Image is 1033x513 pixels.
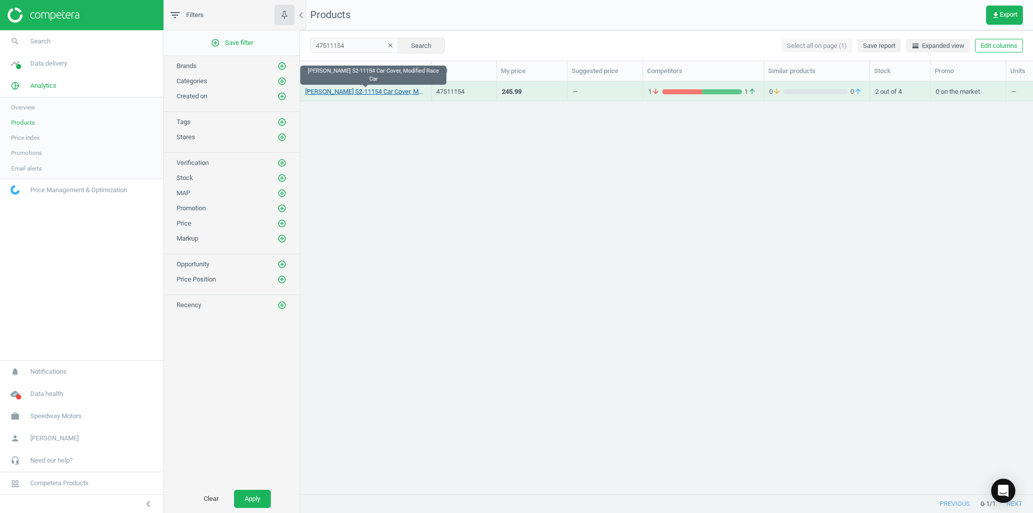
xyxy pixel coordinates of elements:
span: Brands [177,62,197,70]
button: clear [383,39,398,53]
span: MAP [177,189,190,197]
button: Apply [234,490,271,508]
span: Export [992,11,1017,19]
i: pie_chart_outlined [6,76,25,95]
span: 1 [742,87,759,96]
span: Save filter [211,38,253,47]
div: Open Intercom Messenger [991,479,1015,503]
i: add_circle_outline [277,62,286,71]
span: 0 [848,87,865,96]
i: filter_list [169,9,181,21]
div: Stock [874,67,926,76]
button: get_appExport [986,6,1023,25]
i: add_circle_outline [277,189,286,198]
span: Verification [177,159,209,166]
span: Search [30,37,50,46]
span: Price index [11,134,40,142]
button: add_circle_outline [277,259,287,269]
span: Promotions [11,149,42,157]
i: add_circle_outline [277,77,286,86]
div: 47511154 [436,87,491,96]
button: add_circle_outline [277,61,287,71]
span: Competera Products [30,479,89,488]
i: chevron_left [295,9,307,21]
span: Filters [186,11,204,20]
button: chevron_left [136,497,161,510]
button: add_circle_outline [277,132,287,142]
span: Overview [11,103,35,111]
span: Stock [177,174,193,182]
span: Save report [863,41,895,50]
div: 245.99 [502,87,522,96]
span: Products [11,119,35,127]
span: 1 [648,87,662,96]
span: Data delivery [30,59,67,68]
button: add_circle_outline [277,76,287,86]
button: Search [397,38,445,53]
i: add_circle_outline [211,38,220,47]
button: add_circle_outline [277,300,287,310]
div: [PERSON_NAME] 52-11154 Car Cover, Modified Race Car [300,66,446,85]
button: add_circle_outline [277,203,287,213]
span: / 1 [990,499,996,508]
span: Analytics [30,81,56,90]
span: Recency [177,301,201,309]
span: Promotion [177,204,206,212]
i: add_circle_outline [277,133,286,142]
div: My price [501,67,563,76]
span: Stores [177,133,195,141]
div: Promo [935,67,1002,76]
span: 0 [769,87,783,96]
i: add_circle_outline [277,174,286,183]
div: 0 on the market [936,82,1001,100]
i: arrow_downward [773,87,781,96]
div: Competitors [647,67,760,76]
a: [PERSON_NAME] 52-11154 Car Cover, Modified Race Car [305,87,426,96]
div: grid [300,81,1033,488]
span: Markup [177,235,198,242]
i: chevron_left [142,498,154,510]
button: add_circle_outline [277,91,287,101]
span: Data health [30,389,63,398]
span: Select all on page (1) [787,41,847,50]
i: get_app [992,11,1000,19]
span: Price Management & Optimization [30,186,127,195]
span: Expanded view [911,41,964,50]
i: arrow_upward [854,87,862,96]
span: Price Position [177,275,216,283]
img: ajHJNr6hYgQAAAAASUVORK5CYII= [8,8,79,23]
span: Notifications [30,367,67,376]
span: Price [177,219,191,227]
button: add_circle_outline [277,188,287,198]
i: add_circle_outline [277,234,286,243]
img: wGWNvw8QSZomAAAAABJRU5ErkJggg== [11,185,20,195]
button: add_circle_outline [277,274,287,284]
i: work [6,407,25,426]
i: person [6,429,25,448]
i: notifications [6,362,25,381]
div: — [572,87,578,100]
button: Edit columns [975,39,1023,53]
i: clear [387,42,394,49]
button: add_circle_outline [277,173,287,183]
div: 2 out of 4 [875,82,925,100]
button: previous [929,495,981,513]
button: Clear [193,490,229,508]
i: add_circle_outline [277,118,286,127]
div: Suggested price [571,67,639,76]
i: add_circle_outline [277,92,286,101]
i: cloud_done [6,384,25,404]
span: Speedway Motors [30,412,82,421]
i: headset_mic [6,451,25,470]
div: SKU [435,67,492,76]
i: arrow_upward [748,87,756,96]
i: add_circle_outline [277,275,286,284]
i: add_circle_outline [277,204,286,213]
i: search [6,32,25,51]
span: Categories [177,77,207,85]
button: Select all on page (1) [781,39,852,53]
i: add_circle_outline [277,158,286,167]
span: Products [310,9,351,21]
i: add_circle_outline [277,219,286,228]
button: add_circle_outline [277,158,287,168]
